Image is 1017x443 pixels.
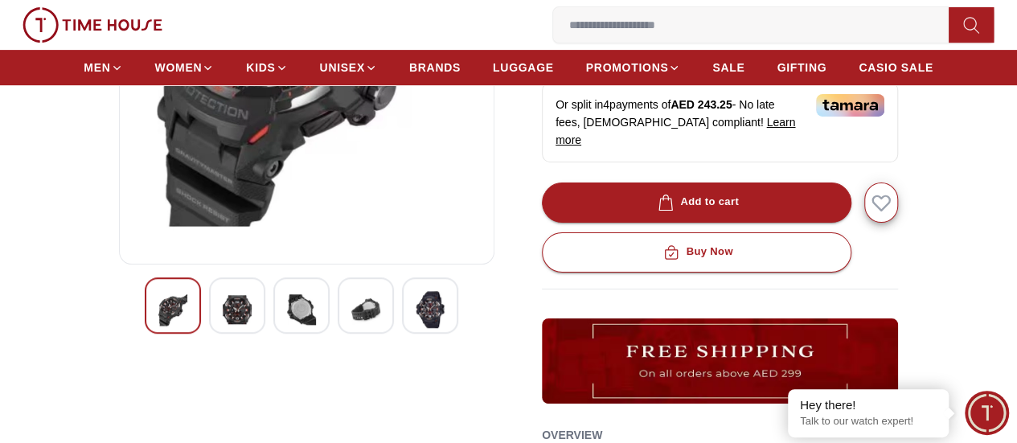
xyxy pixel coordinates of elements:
span: KIDS [246,59,275,76]
a: CASIO SALE [859,53,933,82]
a: MEN [84,53,122,82]
span: CASIO SALE [859,59,933,76]
span: MEN [84,59,110,76]
a: SALE [712,53,744,82]
img: Tamara [816,94,884,117]
span: SALE [712,59,744,76]
span: WOMEN [155,59,203,76]
span: AED 243.25 [670,98,732,111]
img: G-Shock Men's Analog-Digital Black Dial Watch - GR-B300-1A4DR [158,291,187,328]
button: Add to cart [542,183,851,223]
span: LUGGAGE [493,59,554,76]
span: Learn more [556,116,795,146]
a: GIFTING [777,53,826,82]
a: BRANDS [409,53,461,82]
img: G-Shock Men's Analog-Digital Black Dial Watch - GR-B300-1A4DR [287,291,316,328]
a: UNISEX [320,53,377,82]
a: PROMOTIONS [586,53,681,82]
a: LUGGAGE [493,53,554,82]
img: ... [23,7,162,43]
img: G-Shock Men's Analog-Digital Black Dial Watch - GR-B300-1A4DR [416,291,445,328]
div: Hey there! [800,397,937,413]
span: GIFTING [777,59,826,76]
img: G-Shock Men's Analog-Digital Black Dial Watch - GR-B300-1A4DR [351,291,380,328]
a: KIDS [246,53,287,82]
img: ... [542,318,898,404]
span: UNISEX [320,59,365,76]
p: Talk to our watch expert! [800,415,937,429]
a: WOMEN [155,53,215,82]
span: PROMOTIONS [586,59,669,76]
div: Or split in 4 payments of - No late fees, [DEMOGRAPHIC_DATA] compliant! [542,82,898,162]
img: G-Shock Men's Analog-Digital Black Dial Watch - GR-B300-1A4DR [223,291,252,328]
div: Add to cart [654,193,739,211]
div: Chat Widget [965,391,1009,435]
button: Buy Now [542,232,851,273]
span: BRANDS [409,59,461,76]
div: Buy Now [660,243,732,261]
